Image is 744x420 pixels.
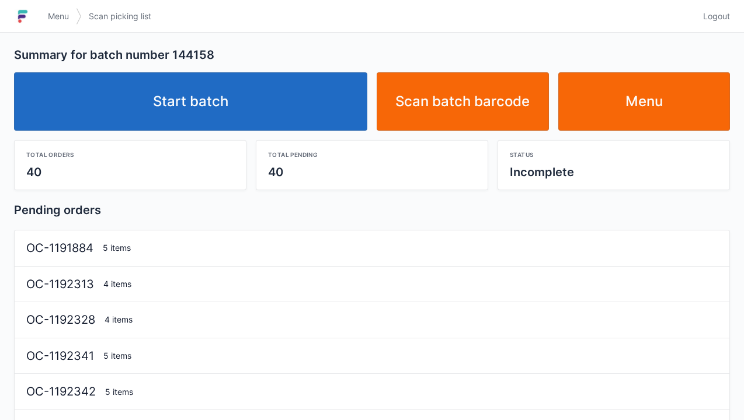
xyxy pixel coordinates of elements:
div: 5 items [99,350,722,362]
span: Logout [703,10,730,22]
a: Menu [558,72,731,131]
div: 40 [268,164,476,180]
div: OC-1192313 [22,276,99,293]
div: 40 [26,164,234,180]
div: Status [510,150,718,159]
span: Menu [48,10,69,22]
div: 4 items [100,314,722,325]
div: OC-1192342 [22,383,100,400]
img: logo-small.jpg [14,7,32,26]
div: 5 items [100,386,722,398]
span: Scan picking list [89,10,151,22]
div: OC-1192341 [22,348,99,365]
h2: Pending orders [14,202,730,218]
div: 5 items [98,242,722,254]
div: Incomplete [510,164,718,180]
div: Total pending [268,150,476,159]
div: OC-1192328 [22,311,100,328]
a: Scan batch barcode [377,72,549,131]
a: Menu [41,6,76,27]
div: Total orders [26,150,234,159]
a: Start batch [14,72,367,131]
div: 4 items [99,278,722,290]
div: OC-1191884 [22,240,98,257]
a: Logout [696,6,730,27]
h2: Summary for batch number 144158 [14,47,730,63]
a: Scan picking list [82,6,158,27]
img: svg> [76,2,82,30]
